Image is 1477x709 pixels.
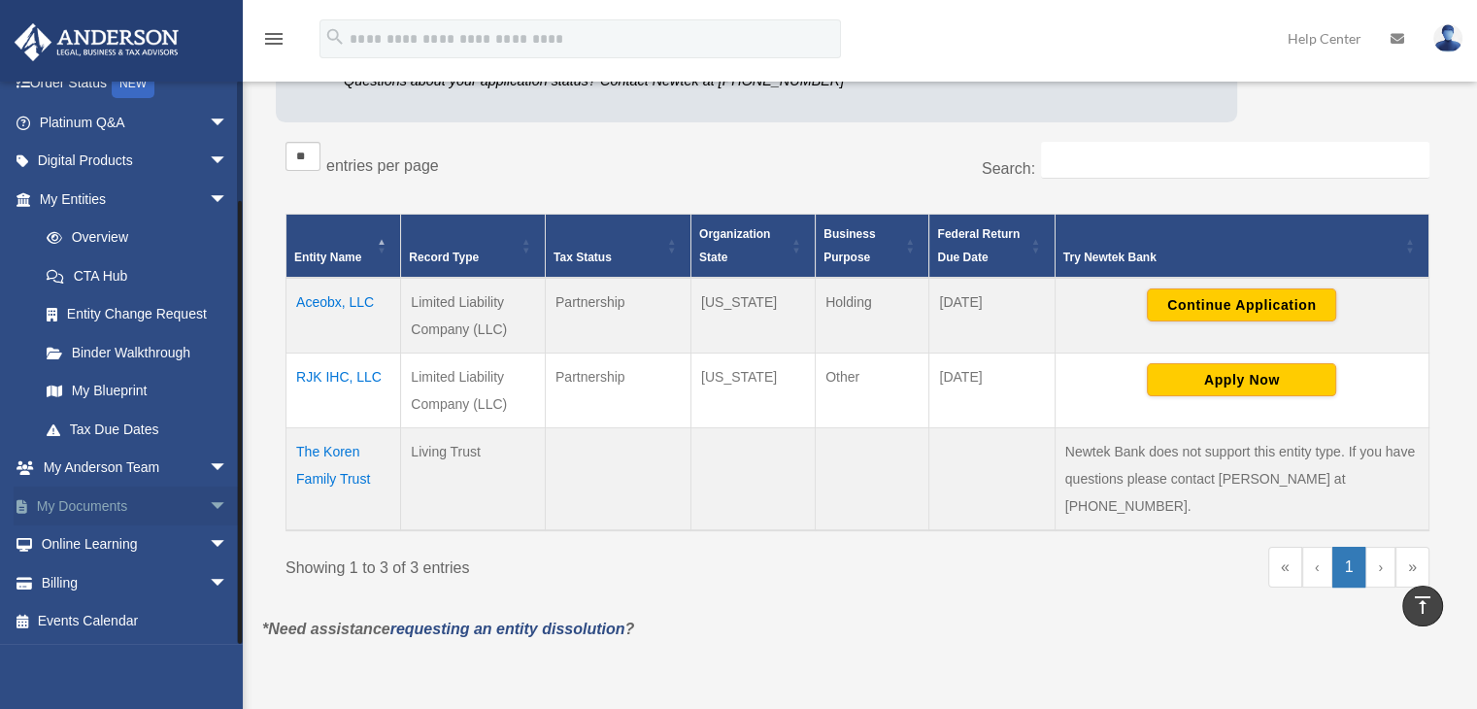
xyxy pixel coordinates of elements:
[285,547,843,582] div: Showing 1 to 3 of 3 entries
[14,563,257,602] a: Billingarrow_drop_down
[545,214,690,278] th: Tax Status: Activate to sort
[27,372,248,411] a: My Blueprint
[14,449,257,488] a: My Anderson Teamarrow_drop_down
[929,353,1055,427] td: [DATE]
[1055,214,1428,278] th: Try Newtek Bank : Activate to sort
[937,227,1020,264] span: Federal Return Due Date
[982,160,1035,177] label: Search:
[27,256,248,295] a: CTA Hub
[1055,427,1428,530] td: Newtek Bank does not support this entity type. If you have questions please contact [PERSON_NAME]...
[1365,547,1395,588] a: Next
[1147,363,1336,396] button: Apply Now
[390,621,625,637] a: requesting an entity dissolution
[1332,547,1366,588] a: 1
[545,353,690,427] td: Partnership
[14,142,257,181] a: Digital Productsarrow_drop_down
[1411,593,1434,617] i: vertical_align_top
[27,295,248,334] a: Entity Change Request
[690,214,815,278] th: Organization State: Activate to sort
[14,103,257,142] a: Platinum Q&Aarrow_drop_down
[262,34,285,51] a: menu
[27,219,238,257] a: Overview
[209,449,248,489] span: arrow_drop_down
[209,142,248,182] span: arrow_drop_down
[14,525,257,564] a: Online Learningarrow_drop_down
[929,214,1055,278] th: Federal Return Due Date: Activate to sort
[690,353,815,427] td: [US_STATE]
[1302,547,1332,588] a: Previous
[1268,547,1302,588] a: First
[209,487,248,526] span: arrow_drop_down
[14,487,257,525] a: My Documentsarrow_drop_down
[262,27,285,51] i: menu
[554,251,612,264] span: Tax Status
[690,278,815,354] td: [US_STATE]
[262,621,634,637] em: *Need assistance ?
[545,278,690,354] td: Partnership
[324,26,346,48] i: search
[14,180,248,219] a: My Entitiesarrow_drop_down
[816,214,929,278] th: Business Purpose: Activate to sort
[286,214,401,278] th: Entity Name: Activate to invert sorting
[1433,24,1462,52] img: User Pic
[209,563,248,603] span: arrow_drop_down
[112,69,154,98] div: NEW
[14,602,257,641] a: Events Calendar
[699,227,770,264] span: Organization State
[816,278,929,354] td: Holding
[209,103,248,143] span: arrow_drop_down
[9,23,185,61] img: Anderson Advisors Platinum Portal
[286,427,401,530] td: The Koren Family Trust
[209,525,248,565] span: arrow_drop_down
[209,180,248,219] span: arrow_drop_down
[14,64,257,104] a: Order StatusNEW
[401,278,546,354] td: Limited Liability Company (LLC)
[1147,288,1336,321] button: Continue Application
[929,278,1055,354] td: [DATE]
[816,353,929,427] td: Other
[1402,586,1443,626] a: vertical_align_top
[27,333,248,372] a: Binder Walkthrough
[326,157,439,174] label: entries per page
[401,214,546,278] th: Record Type: Activate to sort
[286,278,401,354] td: Aceobx, LLC
[409,251,479,264] span: Record Type
[27,410,248,449] a: Tax Due Dates
[1063,246,1399,269] div: Try Newtek Bank
[1395,547,1429,588] a: Last
[294,251,361,264] span: Entity Name
[286,353,401,427] td: RJK IHC, LLC
[401,353,546,427] td: Limited Liability Company (LLC)
[823,227,875,264] span: Business Purpose
[401,427,546,530] td: Living Trust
